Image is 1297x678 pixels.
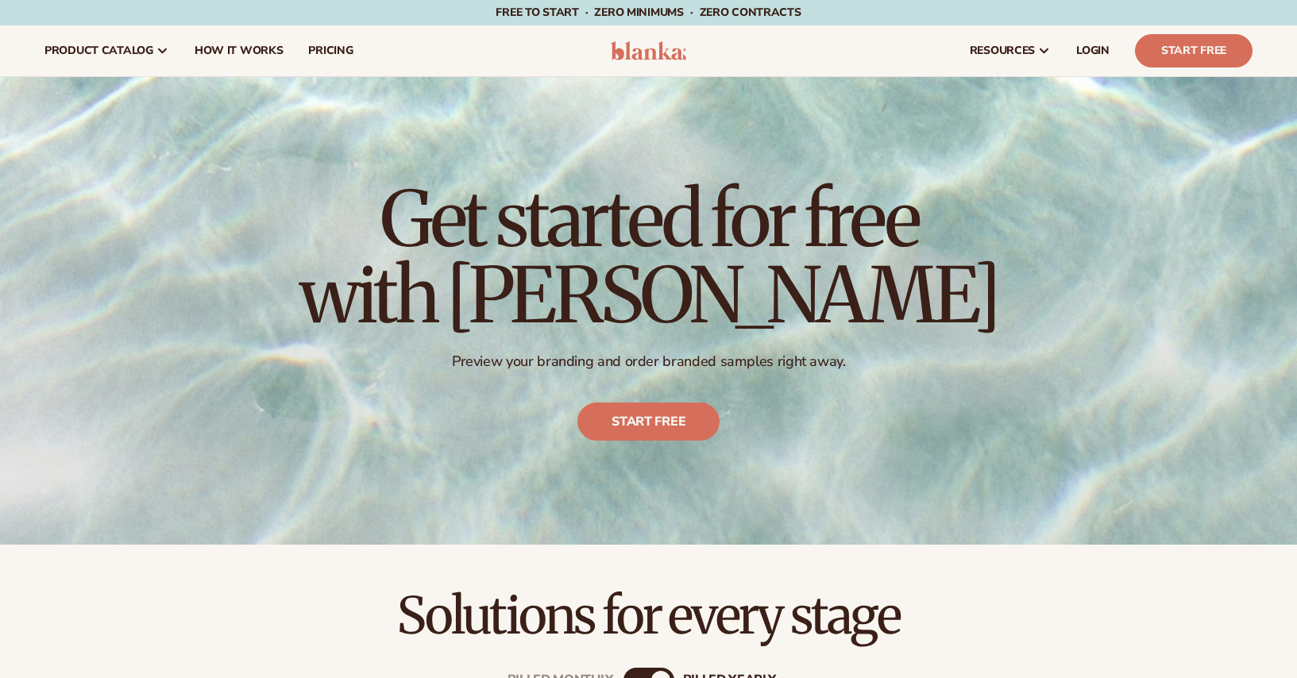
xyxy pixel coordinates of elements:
[295,25,365,76] a: pricing
[308,44,353,57] span: pricing
[970,44,1035,57] span: resources
[182,25,296,76] a: How It Works
[299,181,998,333] h1: Get started for free with [PERSON_NAME]
[577,403,720,441] a: Start free
[496,5,801,20] span: Free to start · ZERO minimums · ZERO contracts
[1076,44,1110,57] span: LOGIN
[299,352,998,371] p: Preview your branding and order branded samples right away.
[957,25,1063,76] a: resources
[611,41,686,60] img: logo
[195,44,284,57] span: How It Works
[1063,25,1122,76] a: LOGIN
[44,44,153,57] span: product catalog
[32,25,182,76] a: product catalog
[1135,34,1253,67] a: Start Free
[44,589,1253,642] h2: Solutions for every stage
